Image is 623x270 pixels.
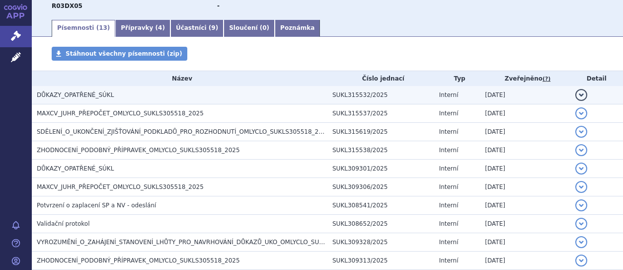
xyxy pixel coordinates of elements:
[480,178,570,196] td: [DATE]
[327,233,434,252] td: SUKL309328/2025
[275,20,320,37] a: Poznámka
[575,218,587,230] button: detail
[158,24,162,31] span: 4
[37,239,371,246] span: VYROZUMĚNÍ_O_ZAHÁJENÍ_STANOVENÍ_LHŮTY_PRO_NAVRHOVÁNÍ_DŮKAZŮ_UKO_OMLYCLO_SUKLS305518_2025
[52,20,115,37] a: Písemnosti (13)
[439,110,459,117] span: Interní
[575,144,587,156] button: detail
[327,104,434,123] td: SUKL315537/2025
[480,215,570,233] td: [DATE]
[327,196,434,215] td: SUKL308541/2025
[37,220,90,227] span: Validační protokol
[439,147,459,154] span: Interní
[480,104,570,123] td: [DATE]
[327,160,434,178] td: SUKL309301/2025
[480,196,570,215] td: [DATE]
[575,255,587,267] button: detail
[327,215,434,233] td: SUKL308652/2025
[575,199,587,211] button: detail
[570,71,623,86] th: Detail
[439,257,459,264] span: Interní
[439,128,459,135] span: Interní
[37,183,204,190] span: MAXCV_JUHR_PŘEPOČET_OMLYCLO_SUKLS305518_2025
[439,220,459,227] span: Interní
[480,141,570,160] td: [DATE]
[327,123,434,141] td: SUKL315619/2025
[327,86,434,104] td: SUKL315532/2025
[575,126,587,138] button: detail
[99,24,107,31] span: 13
[439,183,459,190] span: Interní
[37,128,330,135] span: SDĚLENÍ_O_UKONČENÍ_ZJIŠŤOVÁNÍ_PODKLADŮ_PRO_ROZHODNUTÍ_OMLYCLO_SUKLS305518_2025
[480,86,570,104] td: [DATE]
[480,123,570,141] td: [DATE]
[262,24,266,31] span: 0
[170,20,224,37] a: Účastníci (9)
[439,202,459,209] span: Interní
[217,2,220,9] strong: -
[480,71,570,86] th: Zveřejněno
[66,50,182,57] span: Stáhnout všechny písemnosti (zip)
[575,181,587,193] button: detail
[37,257,240,264] span: ZHODNOCENÍ_PODOBNÝ_PŘÍPRAVEK_OMLYCLO_SUKLS305518_2025
[327,71,434,86] th: Číslo jednací
[327,141,434,160] td: SUKL315538/2025
[480,160,570,178] td: [DATE]
[224,20,275,37] a: Sloučení (0)
[575,107,587,119] button: detail
[37,165,114,172] span: DŮKAZY_OPATŘENÉ_SÚKL
[575,89,587,101] button: detail
[575,236,587,248] button: detail
[439,91,459,98] span: Interní
[327,178,434,196] td: SUKL309306/2025
[52,47,187,61] a: Stáhnout všechny písemnosti (zip)
[575,163,587,175] button: detail
[37,91,114,98] span: DŮKAZY_OPATŘENÉ_SÚKL
[37,202,156,209] span: Potvrzení o zaplacení SP a NV - odeslání
[37,147,240,154] span: ZHODNOCENÍ_PODOBNÝ_PŘÍPRAVEK_OMLYCLO_SUKLS305518_2025
[52,2,82,9] strong: OMALIZUMAB
[37,110,204,117] span: MAXCV_JUHR_PŘEPOČET_OMLYCLO_SUKLS305518_2025
[543,76,550,83] abbr: (?)
[480,252,570,270] td: [DATE]
[211,24,215,31] span: 9
[480,233,570,252] td: [DATE]
[439,165,459,172] span: Interní
[434,71,480,86] th: Typ
[115,20,170,37] a: Přípravky (4)
[32,71,327,86] th: Název
[327,252,434,270] td: SUKL309313/2025
[439,239,459,246] span: Interní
